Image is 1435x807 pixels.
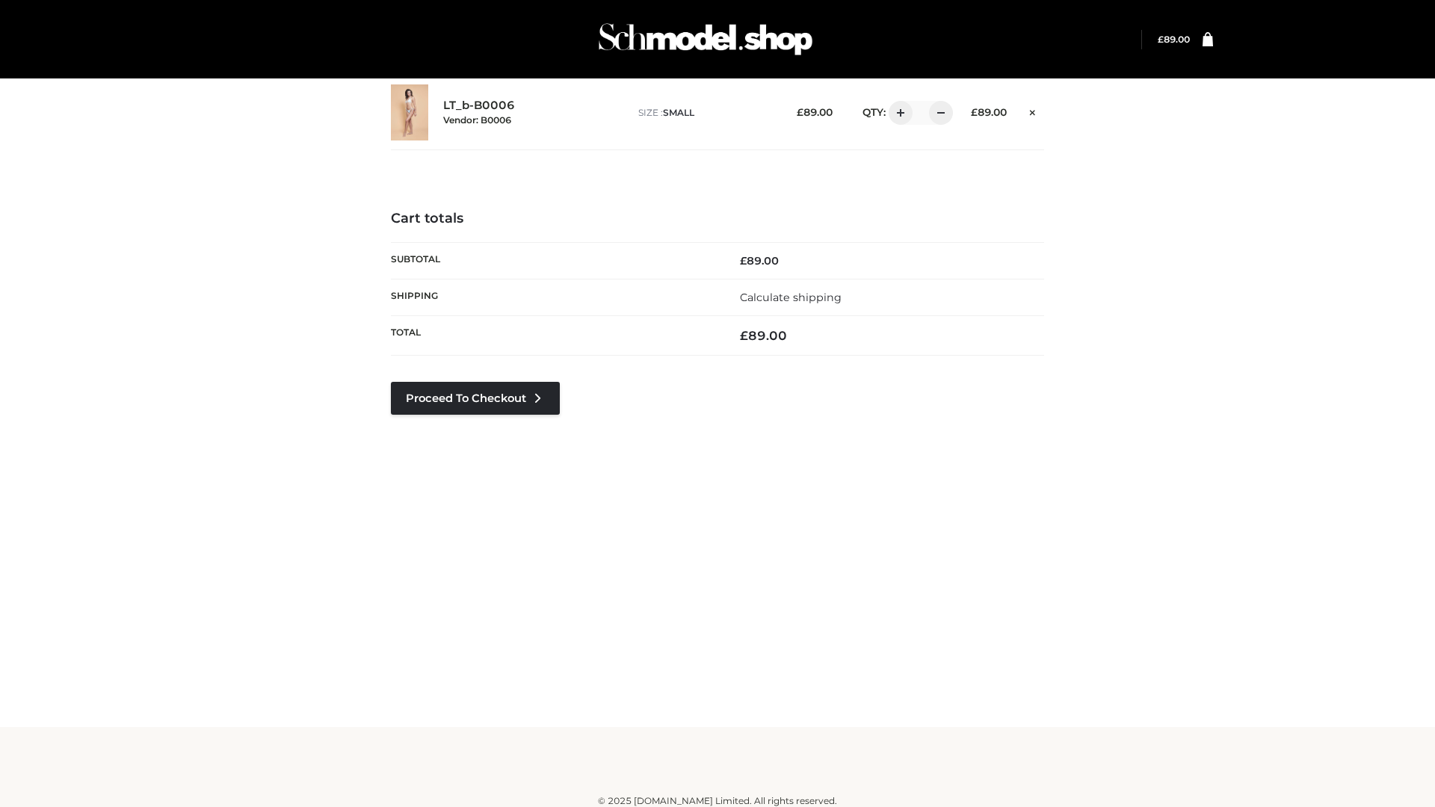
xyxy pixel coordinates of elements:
a: Remove this item [1022,101,1044,120]
bdi: 89.00 [971,106,1007,118]
th: Subtotal [391,242,717,279]
span: £ [740,328,748,343]
div: QTY: [848,101,948,125]
span: £ [740,254,747,268]
a: Proceed to Checkout [391,382,560,415]
span: £ [797,106,803,118]
a: Calculate shipping [740,291,842,304]
span: £ [1158,34,1164,45]
a: £89.00 [1158,34,1190,45]
small: Vendor: B0006 [443,114,511,126]
th: Shipping [391,279,717,315]
img: Schmodel Admin 964 [593,10,818,69]
bdi: 89.00 [797,106,833,118]
span: SMALL [663,107,694,118]
bdi: 89.00 [740,254,779,268]
h4: Cart totals [391,211,1044,227]
img: LT_b-B0006 - SMALL [391,84,428,140]
bdi: 89.00 [740,328,787,343]
th: Total [391,316,717,356]
p: size : [638,106,774,120]
span: £ [971,106,978,118]
a: LT_b-B0006 [443,99,515,113]
bdi: 89.00 [1158,34,1190,45]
